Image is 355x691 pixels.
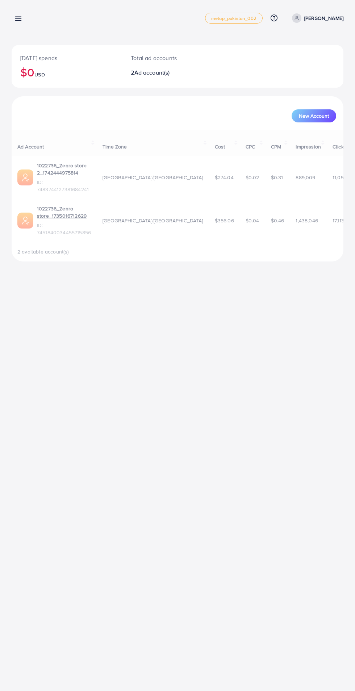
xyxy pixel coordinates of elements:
[292,109,336,122] button: New Account
[34,71,45,78] span: USD
[134,68,170,76] span: Ad account(s)
[131,69,196,76] h2: 2
[304,14,343,22] p: [PERSON_NAME]
[289,13,343,23] a: [PERSON_NAME]
[20,54,113,62] p: [DATE] spends
[211,16,256,21] span: metap_pakistan_002
[205,13,263,24] a: metap_pakistan_002
[324,658,350,686] iframe: Chat
[131,54,196,62] p: Total ad accounts
[299,113,329,118] span: New Account
[20,65,113,79] h2: $0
